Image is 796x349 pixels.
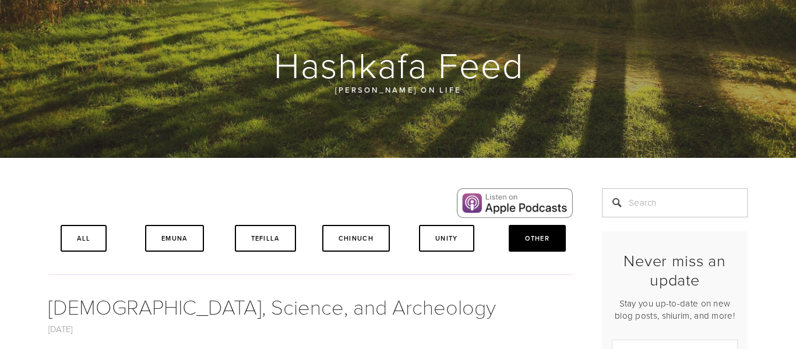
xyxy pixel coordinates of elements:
p: Stay you up-to-date on new blog posts, shiurim, and more! [612,297,738,322]
input: Search [602,188,748,217]
p: [PERSON_NAME] on life [118,83,678,96]
a: Emuna [145,225,204,252]
a: Chinuch [322,225,390,252]
h1: Hashkafa Feed [48,46,749,83]
a: [DEMOGRAPHIC_DATA], Science, and Archeology [48,292,496,320]
a: Unity [419,225,474,252]
a: Other [509,225,566,252]
h2: Never miss an update [612,251,738,289]
a: Tefilla [235,225,296,252]
a: All [61,225,107,252]
a: [DATE] [48,323,73,335]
